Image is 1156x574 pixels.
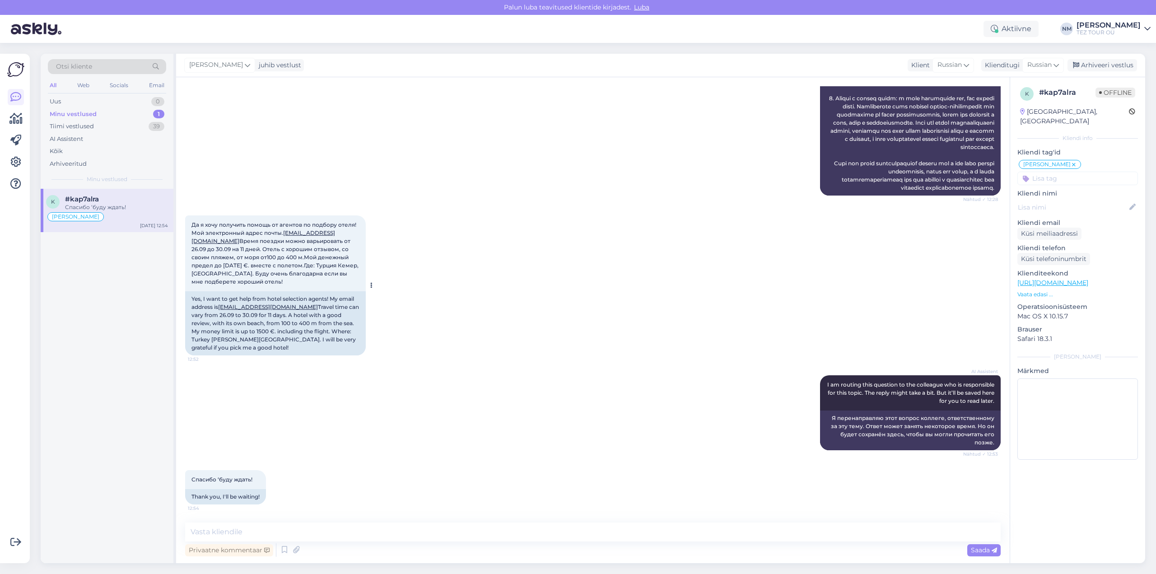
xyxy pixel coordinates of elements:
[185,544,273,556] div: Privaatne kommentaar
[1077,29,1141,36] div: TEZ TOUR OÜ
[1020,107,1129,126] div: [GEOGRAPHIC_DATA], [GEOGRAPHIC_DATA]
[50,147,63,156] div: Kõik
[984,21,1039,37] div: Aktiivne
[1039,87,1095,98] div: # kap7alra
[1017,243,1138,253] p: Kliendi telefon
[149,122,164,131] div: 39
[1095,88,1135,98] span: Offline
[75,79,91,91] div: Web
[820,411,1001,450] div: Я перенаправляю этот вопрос коллеге, ответственному за эту тему. Ответ может занять некоторое вре...
[1077,22,1151,36] a: [PERSON_NAME]TEZ TOUR OÜ
[971,546,997,554] span: Saada
[1017,279,1088,287] a: [URL][DOMAIN_NAME]
[981,61,1020,70] div: Klienditugi
[1017,134,1138,142] div: Kliendi info
[48,79,58,91] div: All
[1017,353,1138,361] div: [PERSON_NAME]
[1017,228,1081,240] div: Küsi meiliaadressi
[1017,172,1138,185] input: Lisa tag
[1025,90,1029,97] span: k
[65,195,99,203] span: #kap7alra
[153,110,164,119] div: 1
[1017,253,1090,265] div: Küsi telefoninumbrit
[1077,22,1141,29] div: [PERSON_NAME]
[65,203,168,211] div: Спасибо ‘буду ждать!
[56,62,92,71] span: Otsi kliente
[1017,269,1138,278] p: Klienditeekond
[963,451,998,457] span: Nähtud ✓ 12:53
[908,61,930,70] div: Klient
[1017,312,1138,321] p: Mac OS X 10.15.7
[151,97,164,106] div: 0
[188,505,222,512] span: 12:54
[1018,202,1128,212] input: Lisa nimi
[1027,60,1052,70] span: Russian
[191,476,252,483] span: Спасибо ‘буду ждать!
[191,221,359,285] span: Да я хочу получить помощь от агентов по подбору отеля! Мой электронный адрес почты. Время поездки...
[1017,148,1138,157] p: Kliendi tag'id
[50,135,83,144] div: AI Assistent
[50,110,97,119] div: Minu vestlused
[185,489,266,504] div: Thank you, I'll be waiting!
[1017,302,1138,312] p: Operatsioonisüsteem
[1060,23,1073,35] div: NM
[218,303,318,310] a: [EMAIL_ADDRESS][DOMAIN_NAME]
[964,368,998,375] span: AI Assistent
[140,222,168,229] div: [DATE] 12:54
[631,3,652,11] span: Luba
[1067,59,1137,71] div: Arhiveeri vestlus
[963,196,998,203] span: Nähtud ✓ 12:28
[50,159,87,168] div: Arhiveeritud
[1017,218,1138,228] p: Kliendi email
[147,79,166,91] div: Email
[52,214,99,219] span: [PERSON_NAME]
[1017,334,1138,344] p: Safari 18.3.1
[255,61,301,70] div: juhib vestlust
[87,175,127,183] span: Minu vestlused
[827,381,996,404] span: I am routing this question to the colleague who is responsible for this topic. The reply might ta...
[51,198,55,205] span: k
[7,61,24,78] img: Askly Logo
[1017,325,1138,334] p: Brauser
[1017,290,1138,299] p: Vaata edasi ...
[937,60,962,70] span: Russian
[1023,162,1071,167] span: [PERSON_NAME]
[50,97,61,106] div: Uus
[189,60,243,70] span: [PERSON_NAME]
[1017,366,1138,376] p: Märkmed
[1017,189,1138,198] p: Kliendi nimi
[108,79,130,91] div: Socials
[185,291,366,355] div: Yes, I want to get help from hotel selection agents! My email address is Travel time can vary fro...
[188,356,222,363] span: 12:52
[50,122,94,131] div: Tiimi vestlused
